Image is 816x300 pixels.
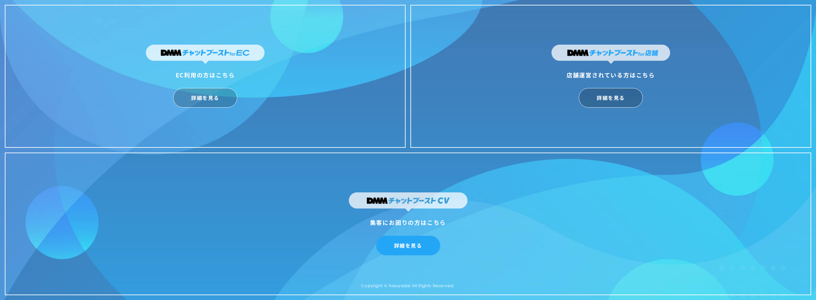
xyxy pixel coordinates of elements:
a: 詳細を見る [376,236,440,255]
div: EC利用の方はこちら [146,70,265,80]
img: DMMチャットブーストfor店舗 [551,45,670,64]
img: DMMチャットブーストCV [349,192,467,212]
a: 詳細を見る [579,88,643,108]
div: 店舗運営されている方はこちら [551,70,670,80]
small: Copyright © hassyadai All Rights Reserved. [361,283,455,288]
div: 集客にお困りの方はこちら [349,217,467,227]
img: DMMチャットブーストforEC [146,45,265,64]
a: 詳細を見る [173,88,237,108]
